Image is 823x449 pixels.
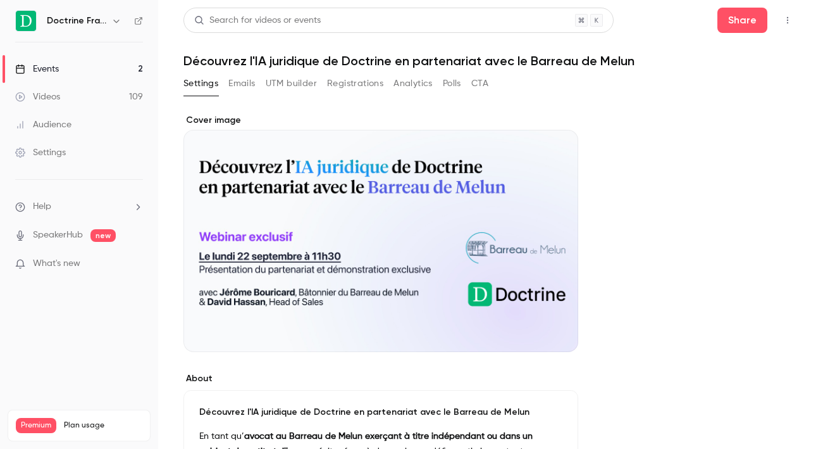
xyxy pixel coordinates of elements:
[183,114,578,352] section: Cover image
[15,200,143,213] li: help-dropdown-opener
[717,8,767,33] button: Share
[194,14,321,27] div: Search for videos or events
[15,146,66,159] div: Settings
[33,229,83,242] a: SpeakerHub
[393,73,433,94] button: Analytics
[128,258,143,270] iframe: Noticeable Trigger
[183,53,798,68] h1: Découvrez l'IA juridique de Doctrine en partenariat avec le Barreau de Melun
[15,63,59,75] div: Events
[183,372,578,385] label: About
[199,406,562,419] p: Découvrez l'IA juridique de Doctrine en partenariat avec le Barreau de Melun
[15,91,60,103] div: Videos
[327,73,383,94] button: Registrations
[16,418,56,433] span: Premium
[64,421,142,431] span: Plan usage
[183,73,218,94] button: Settings
[183,114,578,127] label: Cover image
[15,118,71,131] div: Audience
[33,257,80,270] span: What's new
[471,73,488,94] button: CTA
[33,200,51,213] span: Help
[47,15,106,27] h6: Doctrine France
[90,229,116,242] span: new
[443,73,461,94] button: Polls
[228,73,255,94] button: Emails
[16,11,36,31] img: Doctrine France
[266,73,317,94] button: UTM builder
